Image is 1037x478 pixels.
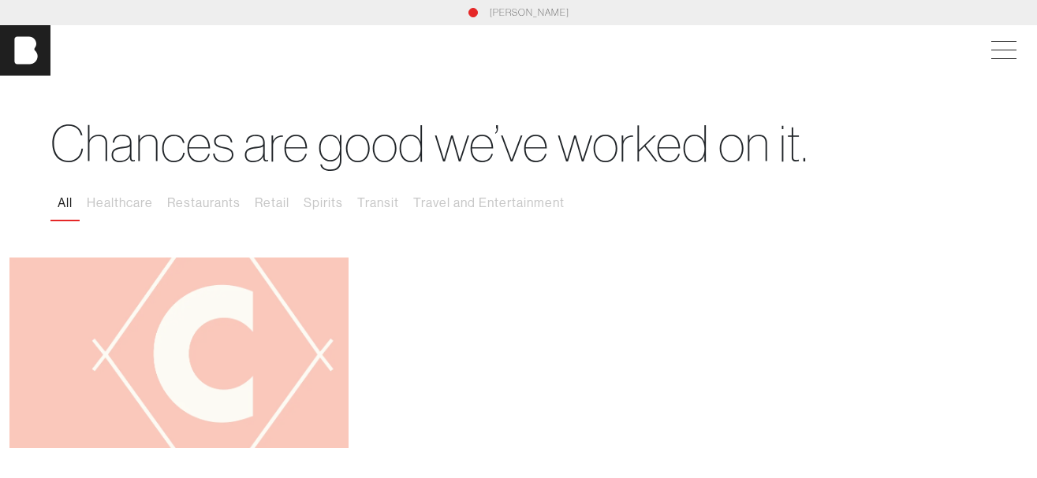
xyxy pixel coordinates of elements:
button: All [50,187,80,220]
button: Healthcare [80,187,160,220]
a: [PERSON_NAME] [490,6,569,20]
button: Retail [248,187,297,220]
button: Restaurants [160,187,248,220]
h1: Chances are good we’ve worked on it. [50,113,987,174]
button: Transit [350,187,406,220]
button: Travel and Entertainment [406,187,572,220]
button: Spirits [297,187,350,220]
